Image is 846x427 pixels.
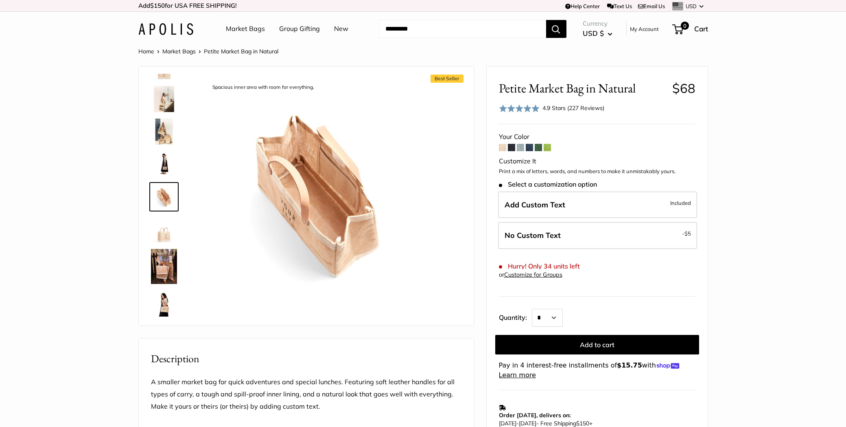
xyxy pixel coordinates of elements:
[279,23,320,35] a: Group Gifting
[151,86,177,112] img: description_Effortless style that elevates every moment
[149,117,179,146] a: description_The Original Market bag in its 4 native styles
[607,3,632,9] a: Text Us
[519,420,536,427] span: [DATE]
[499,167,695,176] p: Print a mix of letters, words, and numbers to make it unmistakably yours.
[150,2,165,9] span: $150
[682,229,691,238] span: -
[151,119,177,145] img: description_The Original Market bag in its 4 native styles
[505,200,565,209] span: Add Custom Text
[151,184,177,210] img: description_Spacious inner area with room for everything.
[151,249,177,284] img: Petite Market Bag in Natural
[542,103,604,112] div: 4.9 Stars (227 Reviews)
[499,180,597,188] span: Select a customization option
[546,20,566,38] button: Search
[670,198,691,208] span: Included
[499,155,695,167] div: Customize It
[151,291,177,317] img: Petite Market Bag in Natural
[138,23,193,35] img: Apolis
[583,29,604,37] span: USD $
[630,24,659,34] a: My Account
[379,20,546,38] input: Search...
[205,79,430,304] img: description_Spacious inner area with room for everything.
[499,131,695,143] div: Your Color
[151,216,177,242] img: Petite Market Bag in Natural
[504,271,562,278] a: Customize for Groups
[151,151,177,177] img: Petite Market Bag in Natural
[495,335,699,354] button: Add to cart
[576,420,589,427] span: $150
[684,230,691,237] span: $5
[638,3,665,9] a: Email Us
[138,46,278,57] nav: Breadcrumb
[499,102,605,114] div: 4.9 Stars (227 Reviews)
[162,48,196,55] a: Market Bags
[149,84,179,114] a: description_Effortless style that elevates every moment
[149,289,179,318] a: Petite Market Bag in Natural
[499,262,580,270] span: Hurry! Only 34 units left
[673,22,708,35] a: 0 Cart
[499,306,532,327] label: Quantity:
[694,24,708,33] span: Cart
[672,80,695,96] span: $68
[151,351,461,367] h2: Description
[498,222,697,249] label: Leave Blank
[686,3,697,9] span: USD
[516,420,519,427] span: -
[204,48,278,55] span: Petite Market Bag in Natural
[138,48,154,55] a: Home
[499,412,571,419] strong: Order [DATE], delivers on:
[149,150,179,179] a: Petite Market Bag in Natural
[208,82,318,93] div: Spacious inner area with room for everything.
[498,191,697,218] label: Add Custom Text
[565,3,600,9] a: Help Center
[226,23,265,35] a: Market Bags
[149,247,179,286] a: Petite Market Bag in Natural
[334,23,348,35] a: New
[680,22,689,30] span: 0
[431,75,463,83] span: Best Seller
[583,27,612,40] button: USD $
[149,182,179,211] a: description_Spacious inner area with room for everything.
[499,269,562,280] div: or
[151,376,461,413] p: A smaller market bag for quick adventures and special lunches. Featuring soft leather handles for...
[583,18,612,29] span: Currency
[499,81,666,96] span: Petite Market Bag in Natural
[499,420,516,427] span: [DATE]
[505,231,561,240] span: No Custom Text
[149,215,179,244] a: Petite Market Bag in Natural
